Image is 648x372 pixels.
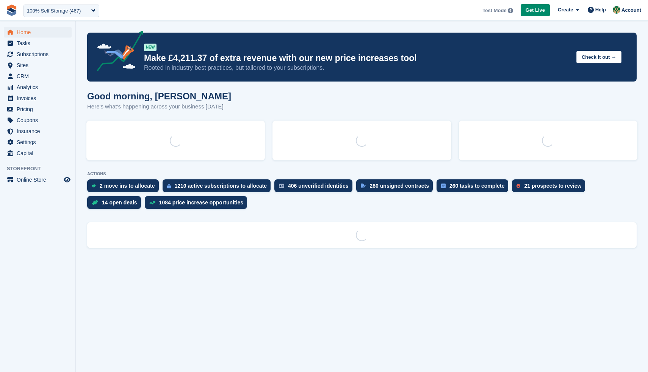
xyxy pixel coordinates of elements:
[17,38,62,49] span: Tasks
[92,200,98,205] img: deal-1b604bf984904fb50ccaf53a9ad4b4a5d6e5aea283cecdc64d6e3604feb123c2.svg
[512,179,589,196] a: 21 prospects to review
[17,126,62,137] span: Insurance
[521,4,550,17] a: Get Live
[288,183,349,189] div: 406 unverified identities
[144,64,570,72] p: Rooted in industry best practices, but tailored to your subscriptions.
[279,184,284,188] img: verify_identity-adf6edd0f0f0b5bbfe63781bf79b02c33cf7c696d77639b501bdc392416b5a36.svg
[4,60,72,71] a: menu
[17,104,62,115] span: Pricing
[361,184,366,188] img: contract_signature_icon-13c848040528278c33f63329250d36e43548de30e8caae1d1a13099fd9432cc5.svg
[613,6,620,14] img: Aaron
[526,6,545,14] span: Get Live
[17,148,62,159] span: Capital
[145,196,251,213] a: 1084 price increase opportunities
[102,199,137,206] div: 14 open deals
[144,44,157,51] div: NEW
[92,184,96,188] img: move_ins_to_allocate_icon-fdf77a2bb77ea45bf5b3d319d69a93e2d87916cf1d5bf7949dd705db3b84f3ca.svg
[517,184,520,188] img: prospect-51fa495bee0391a8d652442698ab0144808aea92771e9ea1ae160a38d050c398.svg
[4,93,72,104] a: menu
[621,6,641,14] span: Account
[576,51,621,63] button: Check it out →
[17,82,62,93] span: Analytics
[274,179,356,196] a: 406 unverified identities
[87,102,231,111] p: Here's what's happening across your business [DATE]
[27,7,81,15] div: 100% Self Storage (467)
[524,183,581,189] div: 21 prospects to review
[558,6,573,14] span: Create
[4,115,72,126] a: menu
[4,148,72,159] a: menu
[17,71,62,82] span: CRM
[17,115,62,126] span: Coupons
[449,183,505,189] div: 260 tasks to complete
[149,201,155,204] img: price_increase_opportunities-93ffe204e8149a01c8c9dc8f82e8f89637d9d84a8eef4429ea346261dce0b2c0.svg
[4,174,72,185] a: menu
[167,184,171,188] img: active_subscription_to_allocate_icon-d502201f5373d7db506a760aba3b589e785aa758c864c3986d89f69b8ff3...
[144,53,570,64] p: Make £4,211.37 of extra revenue with our new price increases tool
[4,38,72,49] a: menu
[595,6,606,14] span: Help
[370,183,429,189] div: 280 unsigned contracts
[441,184,446,188] img: task-75834270c22a3079a89374b754ae025e5fb1db73e45f91037f5363f120a921f8.svg
[87,91,231,101] h1: Good morning, [PERSON_NAME]
[4,49,72,60] a: menu
[4,27,72,38] a: menu
[17,137,62,148] span: Settings
[87,171,637,176] p: ACTIONS
[91,31,144,74] img: price-adjustments-announcement-icon-8257ccfd72463d97f412b2fc003d46551f7dbcb40ab6d574587a9cd5c0d94...
[17,60,62,71] span: Sites
[163,179,275,196] a: 1210 active subscriptions to allocate
[482,7,506,14] span: Test Mode
[4,137,72,148] a: menu
[7,165,75,173] span: Storefront
[87,196,145,213] a: 14 open deals
[17,93,62,104] span: Invoices
[4,71,72,82] a: menu
[17,174,62,185] span: Online Store
[437,179,512,196] a: 260 tasks to complete
[6,5,17,16] img: stora-icon-8386f47178a22dfd0bd8f6a31ec36ba5ce8667c1dd55bd0f319d3a0aa187defe.svg
[175,183,267,189] div: 1210 active subscriptions to allocate
[17,27,62,38] span: Home
[4,126,72,137] a: menu
[4,104,72,115] a: menu
[100,183,155,189] div: 2 move ins to allocate
[87,179,163,196] a: 2 move ins to allocate
[508,8,513,13] img: icon-info-grey-7440780725fd019a000dd9b08b2336e03edf1995a4989e88bcd33f0948082b44.svg
[159,199,244,206] div: 1084 price increase opportunities
[4,82,72,93] a: menu
[17,49,62,60] span: Subscriptions
[63,175,72,184] a: Preview store
[356,179,437,196] a: 280 unsigned contracts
